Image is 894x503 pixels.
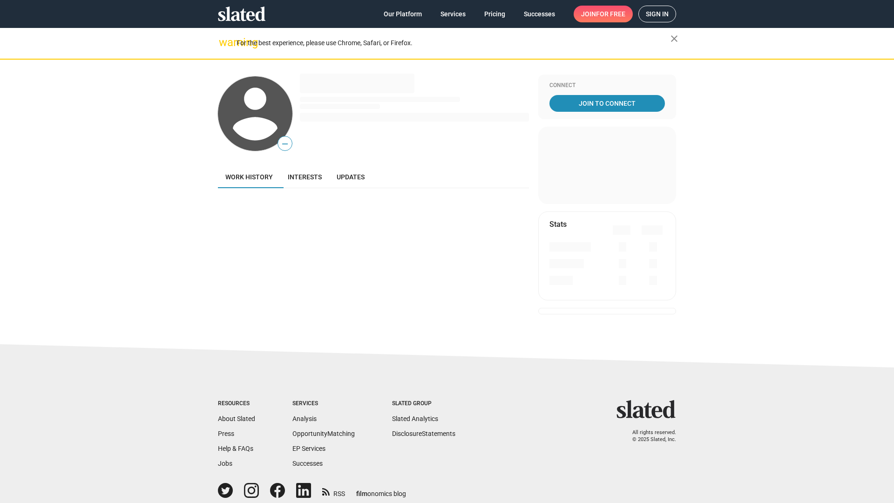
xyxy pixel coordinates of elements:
span: Sign in [646,6,669,22]
div: Resources [218,400,255,408]
a: About Slated [218,415,255,422]
a: Successes [292,460,323,467]
span: Our Platform [384,6,422,22]
a: Analysis [292,415,317,422]
span: Updates [337,173,365,181]
mat-icon: close [669,33,680,44]
a: Jobs [218,460,232,467]
a: Pricing [477,6,513,22]
a: Join To Connect [549,95,665,112]
a: Press [218,430,234,437]
p: All rights reserved. © 2025 Slated, Inc. [623,429,676,443]
div: For the best experience, please use Chrome, Safari, or Firefox. [237,37,670,49]
a: Joinfor free [574,6,633,22]
span: Work history [225,173,273,181]
span: Services [440,6,466,22]
a: OpportunityMatching [292,430,355,437]
div: Connect [549,82,665,89]
mat-icon: warning [219,37,230,48]
a: filmonomics blog [356,482,406,498]
div: Services [292,400,355,408]
span: — [278,138,292,150]
span: Successes [524,6,555,22]
span: Pricing [484,6,505,22]
span: Join [581,6,625,22]
a: Our Platform [376,6,429,22]
a: EP Services [292,445,325,452]
div: Slated Group [392,400,455,408]
span: Interests [288,173,322,181]
span: film [356,490,367,497]
a: Work history [218,166,280,188]
span: for free [596,6,625,22]
a: RSS [322,484,345,498]
a: Updates [329,166,372,188]
a: Help & FAQs [218,445,253,452]
a: Sign in [638,6,676,22]
a: Interests [280,166,329,188]
a: Slated Analytics [392,415,438,422]
a: DisclosureStatements [392,430,455,437]
a: Successes [516,6,562,22]
a: Services [433,6,473,22]
mat-card-title: Stats [549,219,567,229]
span: Join To Connect [551,95,663,112]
